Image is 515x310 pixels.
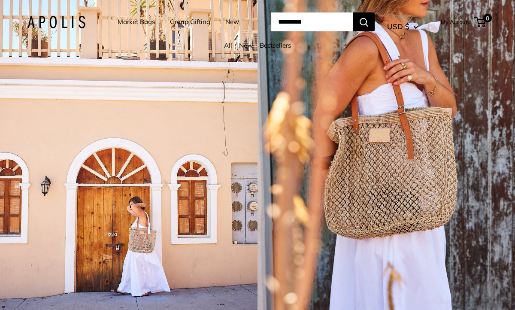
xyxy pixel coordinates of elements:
[353,12,375,31] button: Search
[387,10,418,22] span: Currency
[387,20,418,33] button: USD $
[387,22,409,31] span: USD $
[483,14,492,22] span: 0
[475,17,486,27] a: 0
[441,17,471,27] a: My Account
[239,41,253,49] a: New
[225,16,239,28] a: New
[271,12,353,31] input: Search...
[118,16,155,28] a: Market Bags
[224,41,232,49] a: All
[27,16,85,28] img: Apolis
[260,41,291,49] a: Bestsellers
[170,16,210,28] a: Group Gifting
